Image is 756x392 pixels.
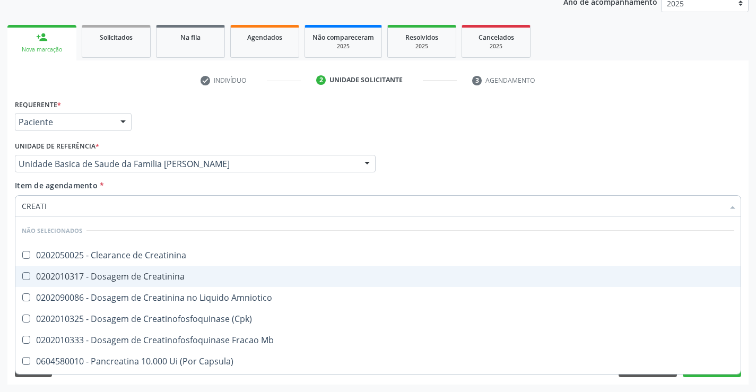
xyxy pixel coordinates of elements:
[405,33,438,42] span: Resolvidos
[22,336,734,344] div: 0202010333 - Dosagem de Creatinofosfoquinase Fracao Mb
[19,117,110,127] span: Paciente
[247,33,282,42] span: Agendados
[180,33,201,42] span: Na fila
[312,33,374,42] span: Não compareceram
[395,42,448,50] div: 2025
[100,33,133,42] span: Solicitados
[470,42,523,50] div: 2025
[22,251,734,259] div: 0202050025 - Clearance de Creatinina
[22,293,734,302] div: 0202090086 - Dosagem de Creatinina no Liquido Amniotico
[36,31,48,43] div: person_add
[22,315,734,323] div: 0202010325 - Dosagem de Creatinofosfoquinase (Cpk)
[316,75,326,85] div: 2
[15,46,69,54] div: Nova marcação
[312,42,374,50] div: 2025
[22,272,734,281] div: 0202010317 - Dosagem de Creatinina
[22,195,724,216] input: Buscar por procedimentos
[479,33,514,42] span: Cancelados
[15,180,98,190] span: Item de agendamento
[19,159,354,169] span: Unidade Basica de Saude da Familia [PERSON_NAME]
[15,97,61,113] label: Requerente
[22,357,734,365] div: 0604580010 - Pancreatina 10.000 Ui (Por Capsula)
[329,75,403,85] div: Unidade solicitante
[15,138,99,155] label: Unidade de referência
